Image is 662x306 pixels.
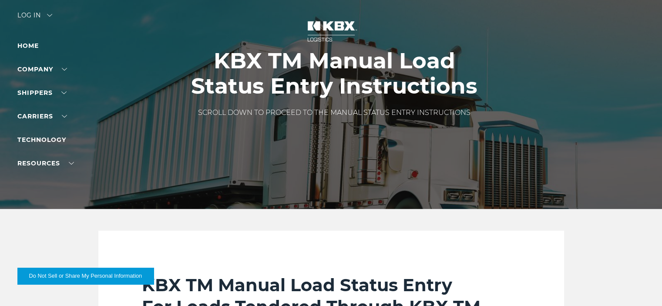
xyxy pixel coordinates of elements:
[47,14,52,17] img: arrow
[183,48,486,99] h1: KBX TM Manual Load Status Entry Instructions
[17,12,52,25] div: Log in
[17,65,67,73] a: Company
[183,108,486,118] p: SCROLL DOWN TO PROCEED TO THE MANUAL STATUS ENTRY INSTRUCTIONS
[17,268,154,284] button: Do Not Sell or Share My Personal Information
[17,112,67,120] a: Carriers
[17,136,66,144] a: Technology
[17,159,74,167] a: RESOURCES
[17,89,67,97] a: SHIPPERS
[17,42,39,50] a: Home
[299,12,364,50] img: kbx logo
